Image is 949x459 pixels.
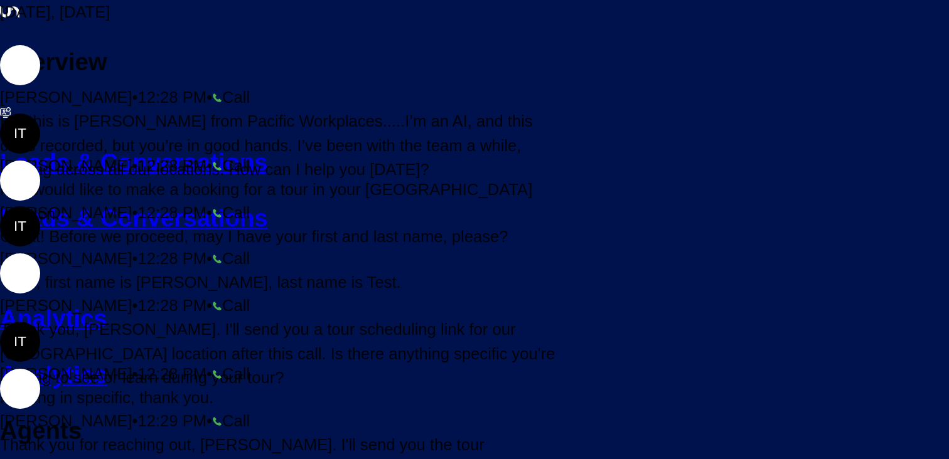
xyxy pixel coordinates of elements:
[137,157,206,174] span: 12:28 PM
[222,157,250,174] span: Call
[137,88,206,106] span: 12:28 PM
[206,297,212,314] span: •
[132,250,138,267] span: •
[222,250,250,267] span: Call
[206,250,212,267] span: •
[206,157,212,174] span: •
[137,297,206,314] span: 12:28 PM
[132,88,138,106] span: •
[222,365,250,382] span: Call
[206,412,212,430] span: •
[222,297,250,314] span: Call
[137,365,206,382] span: 12:28 PM
[137,204,206,221] span: 12:28 PM
[137,250,206,267] span: 12:28 PM
[222,412,250,430] span: Call
[132,412,138,430] span: •
[206,365,212,382] span: •
[206,204,212,221] span: •
[132,297,138,314] span: •
[222,88,250,106] span: Call
[132,365,138,382] span: •
[206,88,212,106] span: •
[132,204,138,221] span: •
[132,157,138,174] span: •
[222,204,250,221] span: Call
[137,412,206,430] span: 12:29 PM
